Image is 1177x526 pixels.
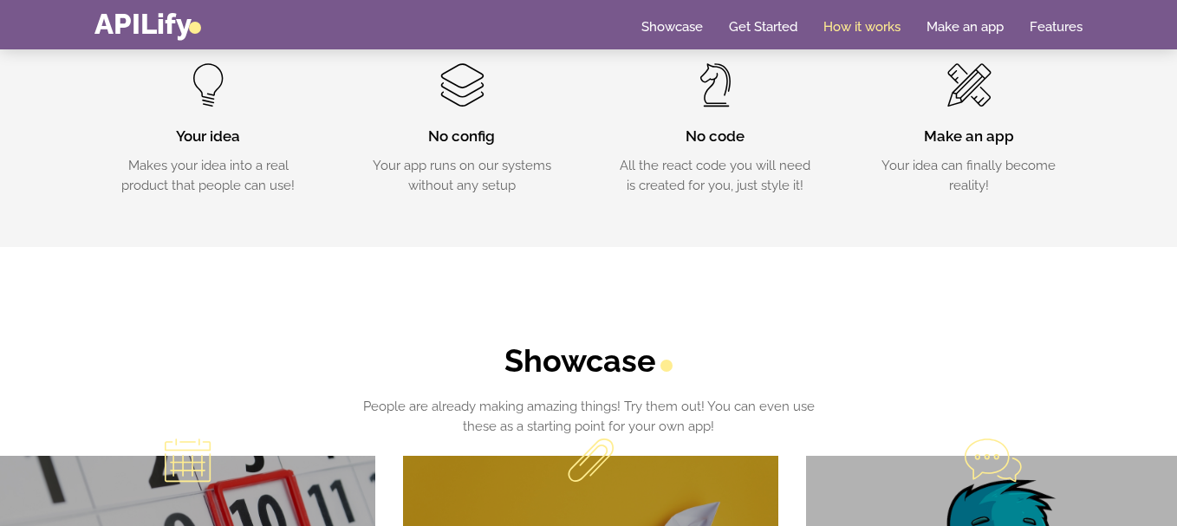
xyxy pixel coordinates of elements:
[868,156,1070,195] p: Your idea can finally become reality!
[1030,18,1083,36] a: Features
[94,7,201,41] a: APILify
[348,342,829,380] h2: Showcase
[361,127,563,147] h3: No config
[615,156,816,195] p: All the react code you will need is created for you, just style it!
[107,156,309,195] p: Makes your idea into a real product that people can use!
[348,397,829,436] p: People are already making amazing things! Try them out! You can even use these as a starting poin...
[823,18,901,36] a: How it works
[107,127,309,147] h3: Your idea
[868,127,1070,147] h3: Make an app
[615,127,816,147] h3: No code
[729,18,797,36] a: Get Started
[361,156,563,195] p: Your app runs on our systems without any setup
[641,18,703,36] a: Showcase
[927,18,1004,36] a: Make an app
